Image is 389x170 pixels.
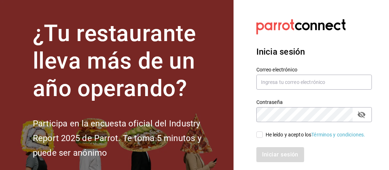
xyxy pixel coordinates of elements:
[266,131,365,139] div: He leído y acepto los
[256,75,372,90] input: Ingresa tu correo electrónico
[355,109,368,121] button: passwordField
[33,116,225,160] h2: Participa en la encuesta oficial del Industry Report 2025 de Parrot. Te toma 5 minutos y puede se...
[256,100,372,105] label: Contraseña
[256,67,372,72] label: Correo electrónico
[33,20,225,102] h1: ¿Tu restaurante lleva más de un año operando?
[311,132,365,137] a: Términos y condiciones.
[256,45,372,58] h3: Inicia sesión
